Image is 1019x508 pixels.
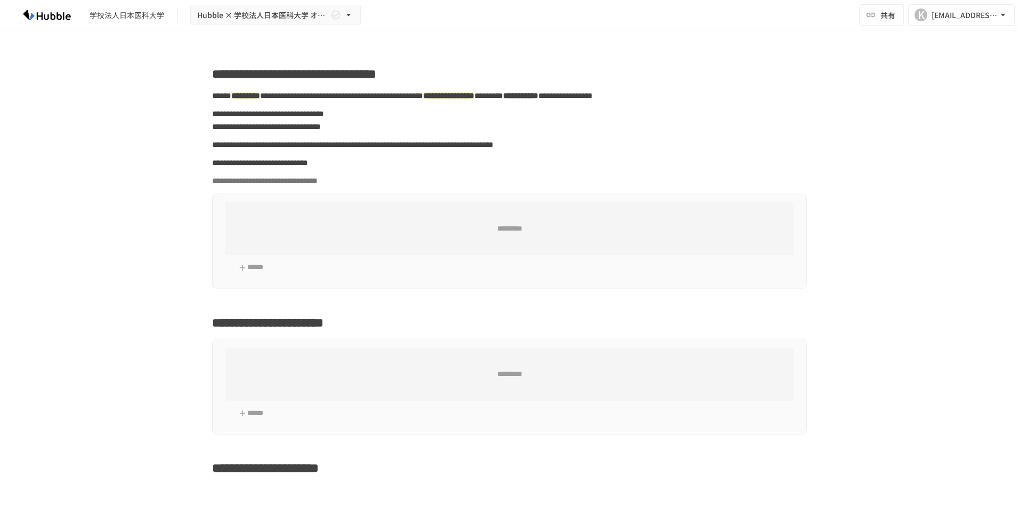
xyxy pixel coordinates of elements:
img: HzDRNkGCf7KYO4GfwKnzITak6oVsp5RHeZBEM1dQFiQ [13,6,81,23]
span: Hubble × 学校法人日本医科大学 オンボーディングプロジェクト [197,9,328,22]
div: [EMAIL_ADDRESS][PERSON_NAME][DOMAIN_NAME] [932,9,998,22]
span: 共有 [880,9,895,21]
button: 共有 [859,4,904,26]
button: Hubble × 学校法人日本医科大学 オンボーディングプロジェクト [190,5,361,26]
button: K[EMAIL_ADDRESS][PERSON_NAME][DOMAIN_NAME] [908,4,1015,26]
div: 学校法人日本医科大学 [90,10,164,21]
div: K [915,9,927,21]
